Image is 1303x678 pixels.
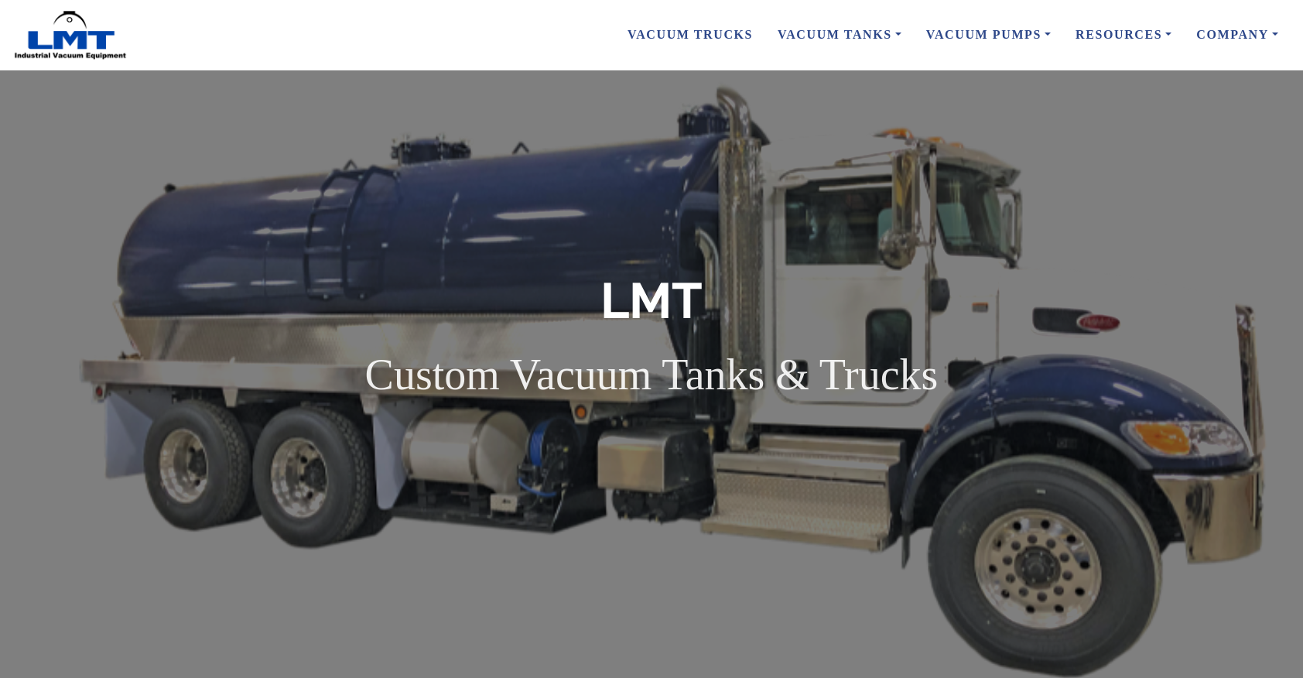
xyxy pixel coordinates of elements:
[365,266,939,336] h1: LMT
[12,10,128,60] img: LMT
[1184,19,1291,51] a: Company
[765,19,914,51] a: Vacuum Tanks
[615,19,765,51] a: Vacuum Trucks
[1063,19,1184,51] a: Resources
[365,344,939,405] p: Custom Vacuum Tanks & Trucks
[914,19,1063,51] a: Vacuum Pumps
